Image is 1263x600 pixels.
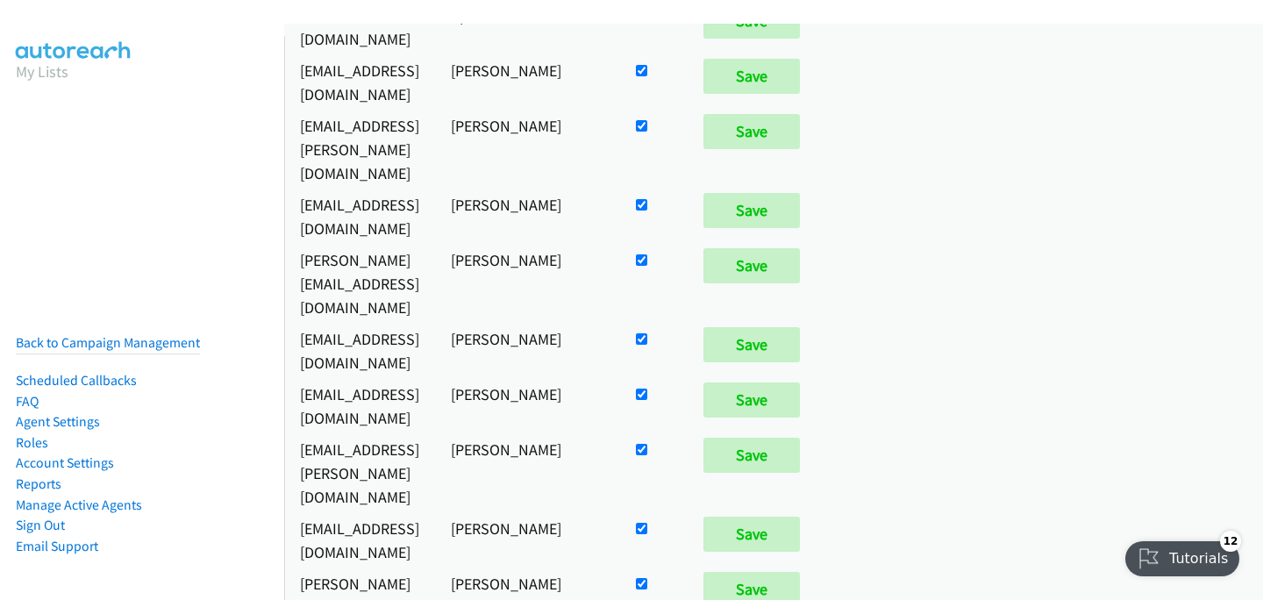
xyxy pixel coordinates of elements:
td: [EMAIL_ADDRESS][DOMAIN_NAME] [284,378,435,433]
a: Reports [16,475,61,492]
td: [EMAIL_ADDRESS][PERSON_NAME][DOMAIN_NAME] [284,110,435,189]
input: Save [703,382,800,418]
td: [PERSON_NAME] [435,54,617,110]
td: [PERSON_NAME] [435,323,617,378]
input: Save [703,248,800,283]
a: Back to Campaign Management [16,334,200,351]
input: Save [703,59,800,94]
a: Roles [16,434,48,451]
td: [EMAIL_ADDRESS][DOMAIN_NAME] [284,189,435,244]
td: [PERSON_NAME] [435,378,617,433]
td: [EMAIL_ADDRESS][PERSON_NAME][DOMAIN_NAME] [284,433,435,512]
a: FAQ [16,393,39,410]
a: Agent Settings [16,413,100,430]
a: My Lists [16,61,68,82]
td: [PERSON_NAME] [435,110,617,189]
td: [PERSON_NAME] [435,244,617,323]
td: [EMAIL_ADDRESS][DOMAIN_NAME] [284,512,435,568]
td: [PERSON_NAME] [435,433,617,512]
input: Save [703,517,800,552]
a: Sign Out [16,517,65,533]
td: [PERSON_NAME][EMAIL_ADDRESS][DOMAIN_NAME] [284,244,435,323]
input: Save [703,327,800,362]
a: Email Support [16,538,98,554]
a: Manage Active Agents [16,496,142,513]
a: Scheduled Callbacks [16,372,137,389]
td: [EMAIL_ADDRESS][DOMAIN_NAME] [284,323,435,378]
td: [PERSON_NAME] [435,189,617,244]
td: [PERSON_NAME] [435,512,617,568]
td: [EMAIL_ADDRESS][DOMAIN_NAME] [284,54,435,110]
input: Save [703,193,800,228]
input: Save [703,438,800,473]
iframe: Checklist [1115,524,1250,587]
input: Save [703,114,800,149]
a: Account Settings [16,454,114,471]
